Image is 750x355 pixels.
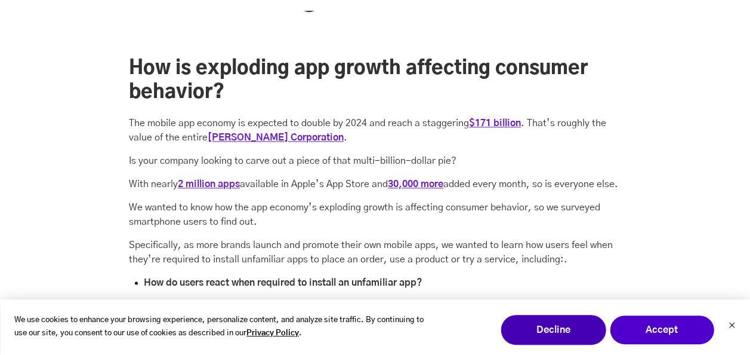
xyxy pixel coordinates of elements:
[129,238,621,267] p: Specifically, as more brands launch and promote their own mobile apps, we wanted to learn how use...
[129,116,621,145] p: The mobile app economy is expected to double by 2024 and reach a staggering . That’s roughly the ...
[129,56,621,104] h2: How is exploding app growth affecting consumer behavior?
[469,118,521,128] a: $171 billion
[728,320,735,333] button: Dismiss cookie banner
[129,200,621,229] p: We wanted to know how the app economy’s exploding growth is affecting consumer behavior, so we su...
[144,278,422,287] strong: How do users react when required to install an unfamiliar app?
[501,315,606,345] button: Decline
[14,314,436,341] p: We use cookies to enhance your browsing experience, personalize content, and analyze site traffic...
[609,315,714,345] button: Accept
[129,154,621,168] p: Is your company looking to carve out a piece of that multi-billion-dollar pie?
[246,327,299,341] a: Privacy Policy
[129,177,621,191] p: With nearly available in Apple’s App Store and added every month, so is everyone else.
[208,133,344,142] a: [PERSON_NAME] Corporation
[178,179,240,189] a: 2 million apps
[388,179,443,189] a: 30,000 more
